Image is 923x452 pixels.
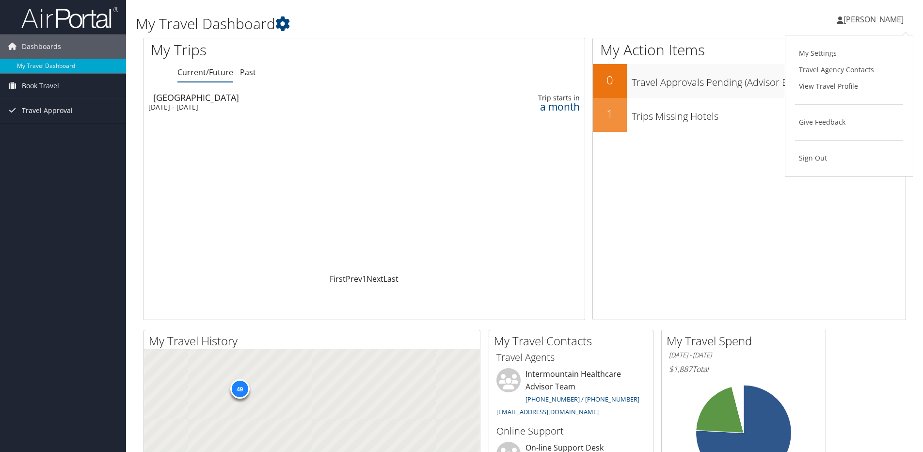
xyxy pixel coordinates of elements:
[149,333,480,349] h2: My Travel History
[593,98,906,132] a: 1Trips Missing Hotels
[383,274,398,284] a: Last
[667,333,826,349] h2: My Travel Spend
[148,103,422,112] div: [DATE] - [DATE]
[795,45,903,62] a: My Settings
[795,62,903,78] a: Travel Agency Contacts
[330,274,346,284] a: First
[496,407,599,416] a: [EMAIL_ADDRESS][DOMAIN_NAME]
[593,64,906,98] a: 0Travel Approvals Pending (Advisor Booked)
[593,40,906,60] h1: My Action Items
[593,72,627,88] h2: 0
[240,67,256,78] a: Past
[525,395,639,404] a: [PHONE_NUMBER] / [PHONE_NUMBER]
[593,106,627,122] h2: 1
[496,351,646,364] h3: Travel Agents
[795,150,903,166] a: Sign Out
[837,5,913,34] a: [PERSON_NAME]
[481,94,580,102] div: Trip starts in
[22,74,59,98] span: Book Travel
[669,364,692,374] span: $1,887
[492,368,651,420] li: Intermountain Healthcare Advisor Team
[230,379,249,399] div: 49
[151,40,394,60] h1: My Trips
[22,34,61,59] span: Dashboards
[494,333,653,349] h2: My Travel Contacts
[346,274,362,284] a: Prev
[153,93,427,102] div: [GEOGRAPHIC_DATA]
[366,274,383,284] a: Next
[177,67,233,78] a: Current/Future
[632,71,906,89] h3: Travel Approvals Pending (Advisor Booked)
[22,98,73,123] span: Travel Approval
[669,351,818,360] h6: [DATE] - [DATE]
[669,364,818,374] h6: Total
[21,6,118,29] img: airportal-logo.png
[362,274,366,284] a: 1
[795,78,903,95] a: View Travel Profile
[632,105,906,123] h3: Trips Missing Hotels
[843,14,904,25] span: [PERSON_NAME]
[136,14,654,34] h1: My Travel Dashboard
[795,114,903,130] a: Give Feedback
[481,102,580,111] div: a month
[496,424,646,438] h3: Online Support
